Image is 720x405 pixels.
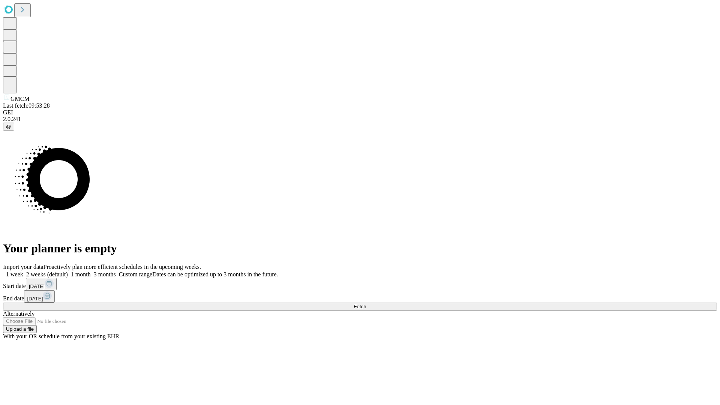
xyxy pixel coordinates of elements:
[3,109,717,116] div: GEI
[3,264,43,270] span: Import your data
[3,102,50,109] span: Last fetch: 09:53:28
[3,241,717,255] h1: Your planner is empty
[6,124,11,129] span: @
[3,303,717,310] button: Fetch
[3,290,717,303] div: End date
[119,271,152,277] span: Custom range
[24,290,55,303] button: [DATE]
[94,271,116,277] span: 3 months
[71,271,91,277] span: 1 month
[43,264,201,270] span: Proactively plan more efficient schedules in the upcoming weeks.
[152,271,278,277] span: Dates can be optimized up to 3 months in the future.
[354,304,366,309] span: Fetch
[27,296,43,301] span: [DATE]
[3,278,717,290] div: Start date
[3,116,717,123] div: 2.0.241
[3,123,14,130] button: @
[3,325,37,333] button: Upload a file
[6,271,23,277] span: 1 week
[26,278,57,290] button: [DATE]
[3,333,119,339] span: With your OR schedule from your existing EHR
[26,271,68,277] span: 2 weeks (default)
[3,310,34,317] span: Alternatively
[29,283,45,289] span: [DATE]
[10,96,30,102] span: GMCM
